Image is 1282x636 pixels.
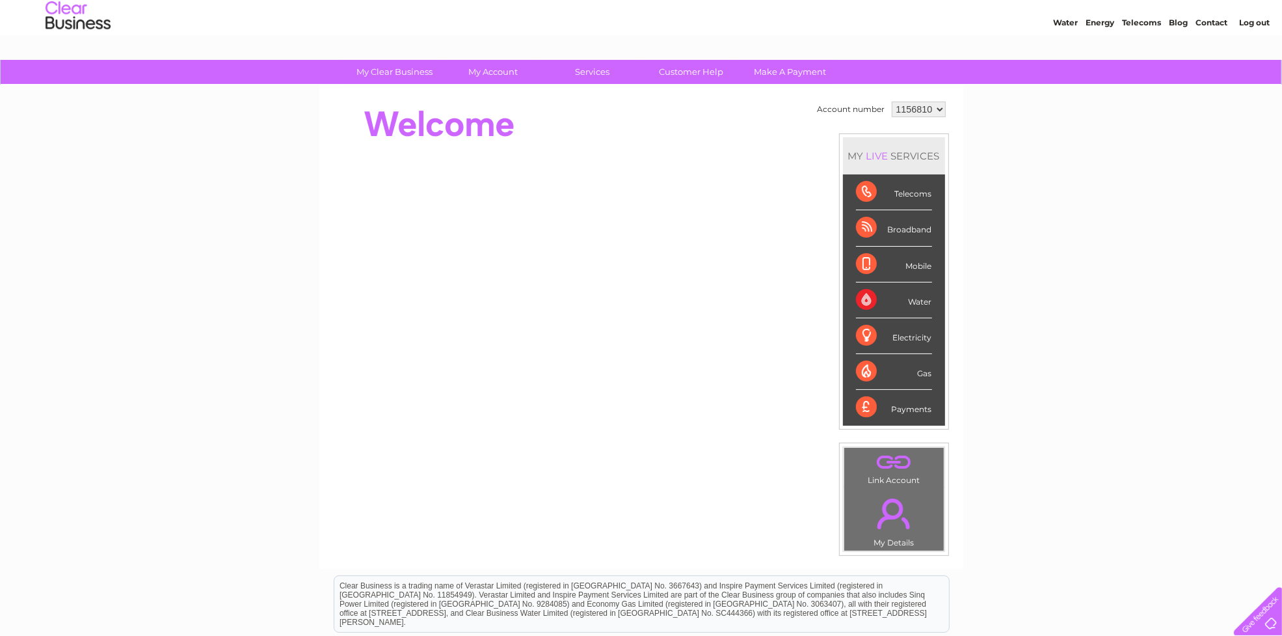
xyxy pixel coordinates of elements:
td: Link Account [844,447,944,488]
a: Make A Payment [736,60,844,84]
a: My Clear Business [341,60,448,84]
div: Telecoms [856,174,932,210]
a: Services [539,60,646,84]
div: Gas [856,354,932,390]
div: MY SERVICES [843,137,945,174]
div: Broadband [856,210,932,246]
img: logo.png [45,34,111,74]
a: Customer Help [637,60,745,84]
a: Energy [1086,55,1114,65]
div: Electricity [856,318,932,354]
a: . [848,491,941,536]
a: . [848,451,941,474]
div: Payments [856,390,932,425]
div: Mobile [856,247,932,283]
a: Log out [1239,55,1270,65]
a: 0333 014 3131 [1037,7,1127,23]
a: Telecoms [1122,55,1161,65]
div: Clear Business is a trading name of Verastar Limited (registered in [GEOGRAPHIC_DATA] No. 3667643... [334,7,949,63]
a: My Account [440,60,547,84]
a: Contact [1195,55,1227,65]
a: Blog [1169,55,1188,65]
td: My Details [844,488,944,551]
a: Water [1053,55,1078,65]
div: LIVE [864,150,891,162]
div: Water [856,283,932,318]
td: Account number [814,98,888,120]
